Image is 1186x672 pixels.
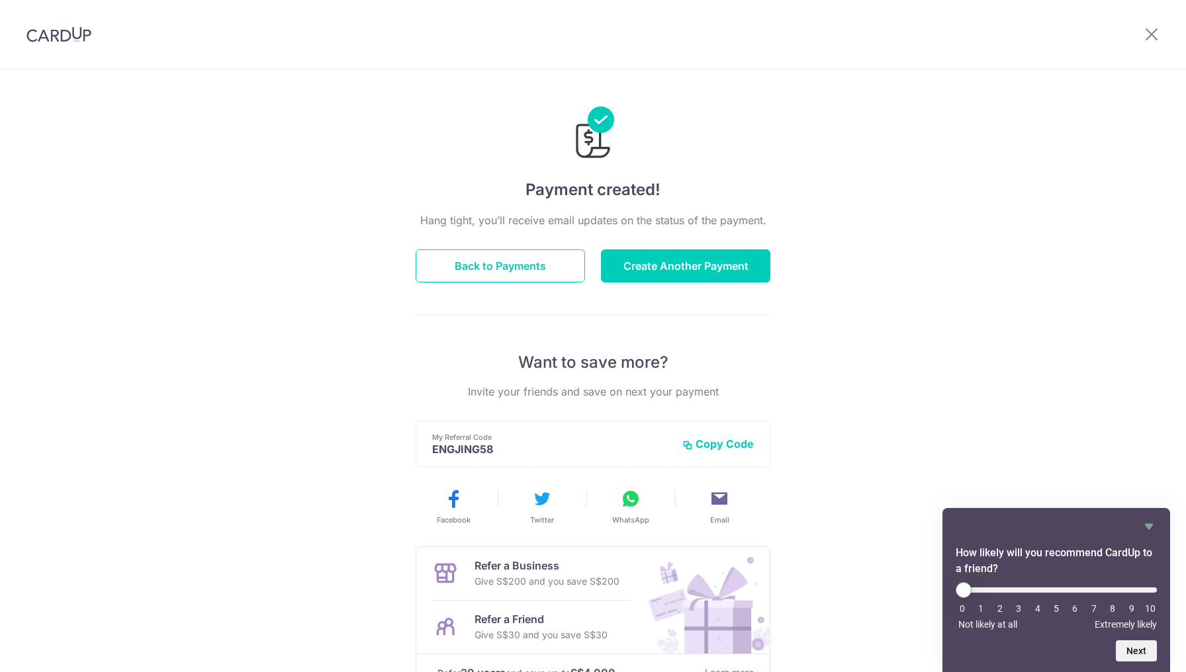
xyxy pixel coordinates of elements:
[1116,640,1157,661] button: Next question
[432,432,672,442] p: My Referral Code
[1031,603,1044,614] li: 4
[1125,603,1138,614] li: 9
[993,603,1007,614] li: 2
[974,603,987,614] li: 1
[612,515,649,525] span: WhatsApp
[592,488,670,525] button: WhatsApp
[416,212,770,228] p: Hang tight, you’ll receive email updates on the status of the payment.
[956,545,1157,577] h2: How likely will you recommend CardUp to a friend? Select an option from 0 to 10, with 0 being Not...
[682,437,754,450] button: Copy Code
[1068,603,1081,614] li: 6
[956,582,1157,630] div: How likely will you recommend CardUp to a friend? Select an option from 0 to 10, with 0 being Not...
[26,26,91,42] img: CardUp
[572,106,614,162] img: Payments
[958,619,1017,630] span: Not likely at all
[432,442,672,456] p: ENGJING58
[503,488,581,525] button: Twitter
[601,249,770,282] button: Create Another Payment
[414,488,492,525] button: Facebook
[416,384,770,399] p: Invite your friends and save on next your payment
[475,558,619,573] p: Refer a Business
[636,547,770,653] img: Refer
[437,515,471,525] span: Facebook
[1144,603,1157,614] li: 10
[475,627,608,643] p: Give S$30 and you save S$30
[416,352,770,373] p: Want to save more?
[1087,603,1101,614] li: 7
[680,488,758,525] button: Email
[475,611,608,627] p: Refer a Friend
[1141,519,1157,534] button: Hide survey
[416,178,770,202] h4: Payment created!
[416,249,585,282] button: Back to Payments
[1106,603,1119,614] li: 8
[956,603,969,614] li: 0
[475,573,619,589] p: Give S$200 and you save S$200
[710,515,729,525] span: Email
[1012,603,1025,614] li: 3
[1050,603,1063,614] li: 5
[530,515,554,525] span: Twitter
[1095,619,1157,630] span: Extremely likely
[956,519,1157,661] div: How likely will you recommend CardUp to a friend? Select an option from 0 to 10, with 0 being Not...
